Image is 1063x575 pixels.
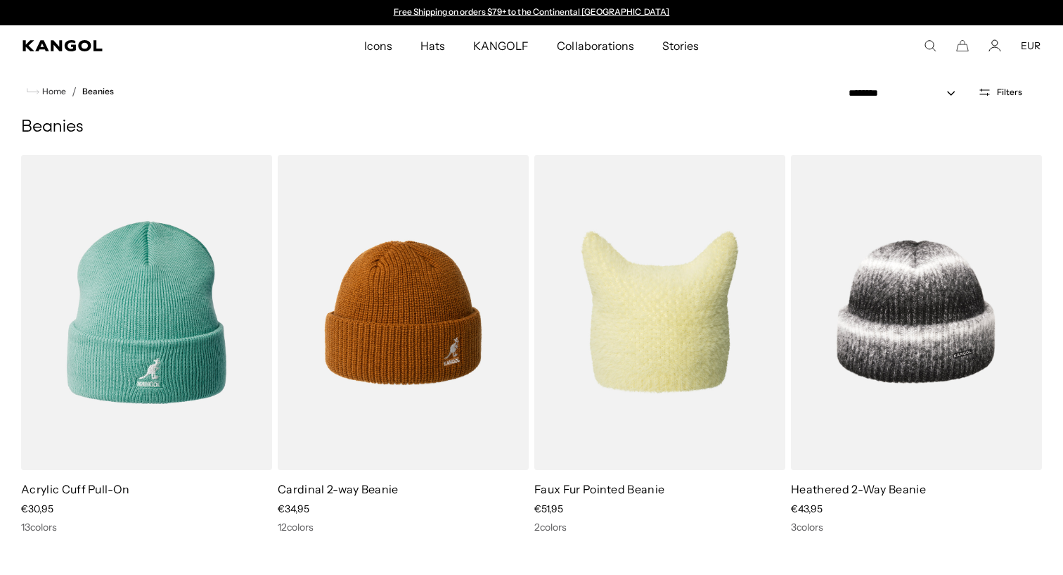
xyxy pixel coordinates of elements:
a: Acrylic Cuff Pull-On [21,482,129,496]
button: EUR [1021,39,1041,52]
div: 13 colors [21,521,272,533]
span: Filters [997,87,1022,97]
span: Collaborations [557,25,633,66]
a: Home [27,85,66,98]
span: Icons [364,25,392,66]
select: Sort by: Featured [843,86,969,101]
a: Account [988,39,1001,52]
a: Free Shipping on orders $79+ to the Continental [GEOGRAPHIC_DATA] [394,6,670,17]
a: Cardinal 2-way Beanie [278,482,399,496]
span: €30,95 [21,503,53,515]
h1: Beanies [21,117,1042,138]
img: Acrylic Cuff Pull-On [21,155,272,470]
a: Heathered 2-Way Beanie [791,482,926,496]
img: Heathered 2-Way Beanie [791,155,1042,470]
img: Cardinal 2-way Beanie [278,155,529,470]
li: / [66,83,77,100]
span: Hats [420,25,445,66]
div: 12 colors [278,521,529,533]
a: Icons [350,25,406,66]
a: KANGOLF [459,25,543,66]
span: €43,95 [791,503,823,515]
a: Stories [648,25,713,66]
div: Announcement [387,7,676,18]
summary: Search here [924,39,936,52]
span: Home [39,87,66,96]
a: Collaborations [543,25,648,66]
div: 1 of 2 [387,7,676,18]
span: KANGOLF [473,25,529,66]
span: €34,95 [278,503,309,515]
div: 3 colors [791,521,1042,533]
slideshow-component: Announcement bar [387,7,676,18]
button: Open filters [969,86,1031,99]
a: Kangol [22,40,241,51]
a: Beanies [82,87,114,96]
span: Stories [662,25,699,66]
div: 2 colors [534,521,785,533]
a: Faux Fur Pointed Beanie [534,482,664,496]
button: Cart [956,39,969,52]
a: Hats [406,25,459,66]
img: Faux Fur Pointed Beanie [534,155,785,470]
span: €51,95 [534,503,563,515]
